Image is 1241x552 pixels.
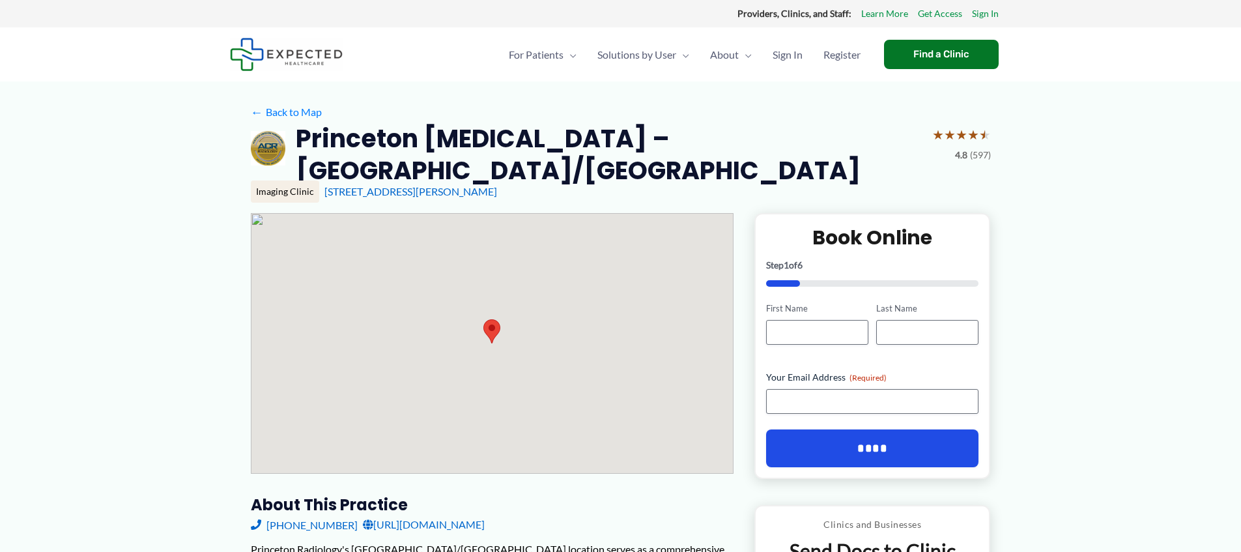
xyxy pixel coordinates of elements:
h2: Book Online [766,225,979,250]
a: For PatientsMenu Toggle [498,32,587,78]
span: (Required) [849,373,887,383]
label: Last Name [876,302,978,315]
a: Solutions by UserMenu Toggle [587,32,700,78]
strong: Providers, Clinics, and Staff: [737,8,851,19]
a: [STREET_ADDRESS][PERSON_NAME] [324,185,497,197]
nav: Primary Site Navigation [498,32,871,78]
div: Imaging Clinic [251,181,319,203]
a: [PHONE_NUMBER] [251,515,358,534]
span: Menu Toggle [676,32,689,78]
a: ←Back to Map [251,102,322,122]
label: First Name [766,302,868,315]
span: For Patients [509,32,563,78]
span: 6 [797,259,803,270]
span: ★ [967,123,979,147]
span: About [710,32,739,78]
a: Learn More [861,5,908,22]
span: ← [251,106,263,118]
img: Expected Healthcare Logo - side, dark font, small [230,38,343,71]
span: 1 [784,259,789,270]
a: Sign In [762,32,813,78]
a: AboutMenu Toggle [700,32,762,78]
a: Register [813,32,871,78]
a: Find a Clinic [884,40,999,69]
span: ★ [956,123,967,147]
span: ★ [944,123,956,147]
span: (597) [970,147,991,164]
span: Solutions by User [597,32,676,78]
a: Sign In [972,5,999,22]
a: Get Access [918,5,962,22]
span: Sign In [773,32,803,78]
span: ★ [932,123,944,147]
span: Menu Toggle [563,32,577,78]
label: Your Email Address [766,371,979,384]
span: ★ [979,123,991,147]
h2: Princeton [MEDICAL_DATA] – [GEOGRAPHIC_DATA]/[GEOGRAPHIC_DATA] [296,123,922,187]
span: Menu Toggle [739,32,752,78]
span: Register [823,32,861,78]
h3: About this practice [251,495,734,515]
a: [URL][DOMAIN_NAME] [363,515,485,534]
p: Step of [766,261,979,270]
span: 4.8 [955,147,967,164]
p: Clinics and Businesses [765,516,980,533]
